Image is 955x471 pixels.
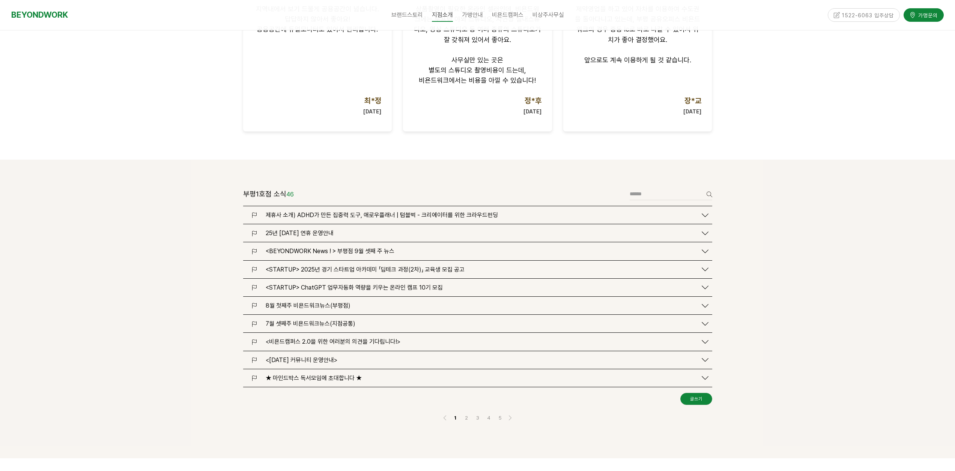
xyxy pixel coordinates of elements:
[419,76,536,84] span: 비욘드워크에서는 비용을 아낄 수 있습니다!
[414,5,541,44] span: 상품촬영이 필요한 온라인 셀러인데, 비욘드워크에는 루프탑 야외 스튜디오, 자연광 실내스튜디오, 영상 스튜디오 등 여러 종류의 스튜디오가 잘 갖춰져 있어서 좋아요.
[451,413,460,422] a: 1
[266,302,350,309] span: 8월 첫째주 비욘드워크뉴스(부평점)
[266,229,334,237] span: 25년 [DATE] 연휴 운영안내
[532,11,564,18] span: 비상주사무실
[683,109,701,115] strong: [DATE]
[496,413,505,422] a: 5
[487,6,528,24] a: 비욘드캠퍼스
[492,11,523,18] span: 비욘드캠퍼스
[457,6,487,24] a: 가맹안내
[266,266,465,273] span: <STARTUP> 2025년 경기 스타트업 아카데미 「딥테크 과정(2차)」 교육생 모집 공고
[904,8,944,21] a: 가맹문의
[427,6,457,24] a: 지점소개
[286,191,294,198] em: 46
[429,66,526,74] span: 별도의 스튜디오 촬영비용이 드는데,
[432,9,453,22] span: 지점소개
[387,6,427,24] a: 브랜드스토리
[575,5,700,64] span: 제약영업을 하고 있어 자차를 이용하여 수도권을 돌아다니고 있는데, 부평 공유오피스 비욘드워크의 경우 중동 ic로 바로 나갈 수 있어서 위치가 좋아 결정했어요. 앞으로도 계속 ...
[266,248,394,255] span: <BEYONDWORK News ! > 부평점 9월 셋째 주 뉴스
[391,11,423,18] span: 브랜드스토리
[266,211,498,219] span: 제휴사 소개) ADHD가 만든 집중력 도구, 애로우플래너 | 텀블벅 - 크리에이터를 위한 크라우드펀딩
[243,188,294,201] header: 부평1호점 소식
[11,8,68,22] a: BEYONDWORK
[680,393,712,405] a: 글쓰기
[451,56,503,64] span: 사무실만 있는 곳은
[266,338,400,345] span: <비욘드캠퍼스 2.0을 위한 여러분의 의견을 기다립니다!>
[523,109,541,115] strong: [DATE]
[266,374,362,382] span: ★ 마인드박스 독서모임에 초대합니다 ★
[266,320,355,327] span: 7월 셋째주 비욘드워크뉴스(지점공통)
[266,356,337,364] span: <[DATE] 커뮤니티 운영안내>
[916,11,938,19] span: 가맹문의
[363,109,381,115] strong: [DATE]
[528,6,568,24] a: 비상주사무실
[462,11,483,18] span: 가맹안내
[266,284,443,291] span: <STARTUP> ChatGPT 업무자동화 역량을 키우는 온라인 캠프 10기 모집
[484,413,493,422] a: 4
[462,413,471,422] a: 2
[473,413,482,422] a: 3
